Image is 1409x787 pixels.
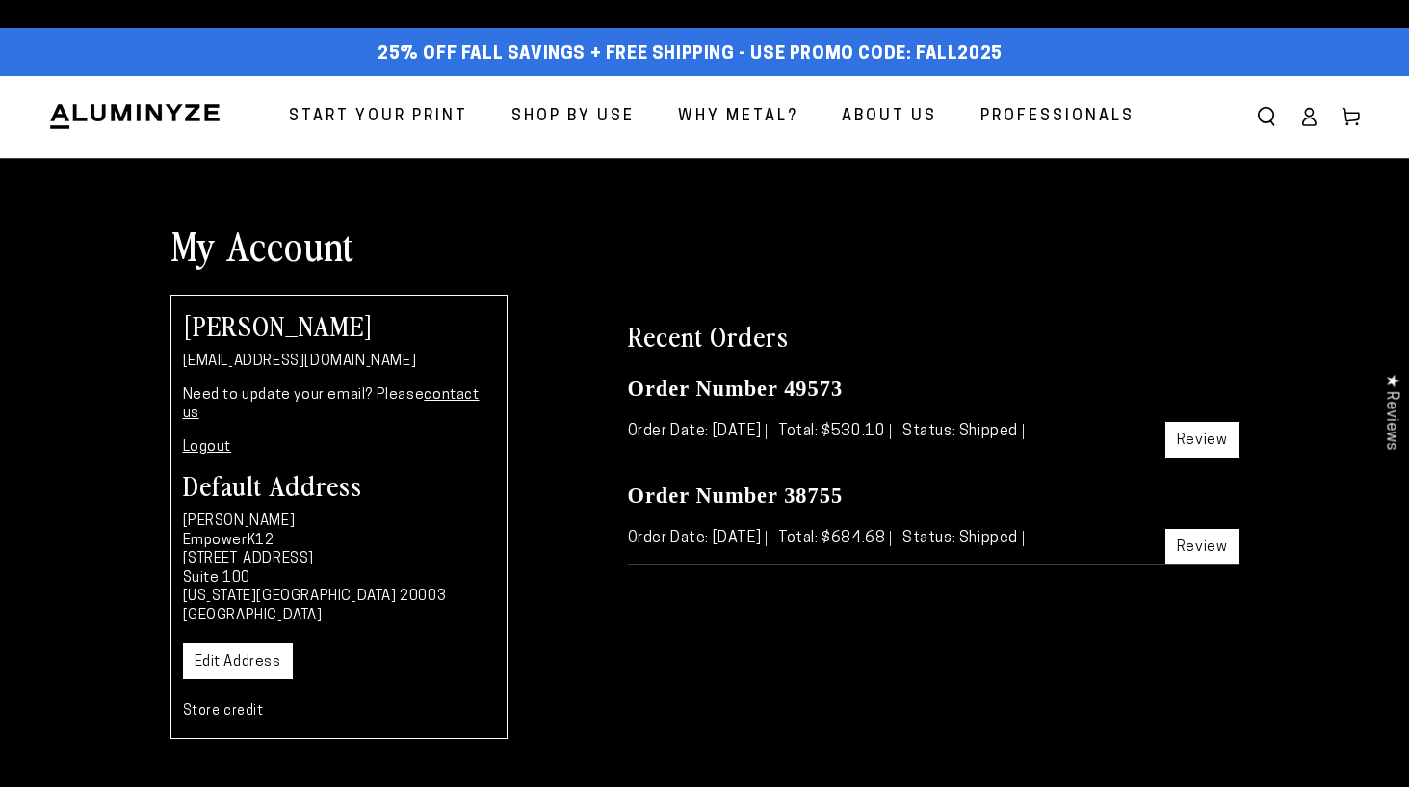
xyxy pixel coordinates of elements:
[902,424,1024,439] span: Status: Shipped
[778,531,891,546] span: Total: $684.68
[827,92,952,143] a: About Us
[170,220,1239,270] h1: My Account
[1372,358,1409,465] div: Click to open Judge.me floating reviews tab
[842,103,937,131] span: About Us
[678,103,798,131] span: Why Metal?
[628,424,768,439] span: Order Date: [DATE]
[1245,95,1288,138] summary: Search our site
[289,103,468,131] span: Start Your Print
[183,643,293,679] a: Edit Address
[778,424,891,439] span: Total: $530.10
[966,92,1149,143] a: Professionals
[511,103,635,131] span: Shop By Use
[628,484,844,508] a: Order Number 38755
[183,704,264,719] a: Store credit
[48,102,222,131] img: Aluminyze
[1165,422,1239,458] a: Review
[1165,529,1239,564] a: Review
[183,386,495,424] p: Need to update your email? Please
[183,353,495,372] p: [EMAIL_ADDRESS][DOMAIN_NAME]
[183,440,232,455] a: Logout
[497,92,649,143] a: Shop By Use
[980,103,1135,131] span: Professionals
[628,531,768,546] span: Order Date: [DATE]
[274,92,483,143] a: Start Your Print
[183,512,495,625] p: [PERSON_NAME] EmpowerK12 [STREET_ADDRESS] Suite 100 [US_STATE][GEOGRAPHIC_DATA] 20003 [GEOGRAPHIC...
[183,311,495,338] h2: [PERSON_NAME]
[628,377,844,401] a: Order Number 49573
[378,44,1003,66] span: 25% off FALL Savings + Free Shipping - Use Promo Code: FALL2025
[183,471,495,498] h3: Default Address
[664,92,813,143] a: Why Metal?
[628,318,1239,353] h2: Recent Orders
[902,531,1024,546] span: Status: Shipped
